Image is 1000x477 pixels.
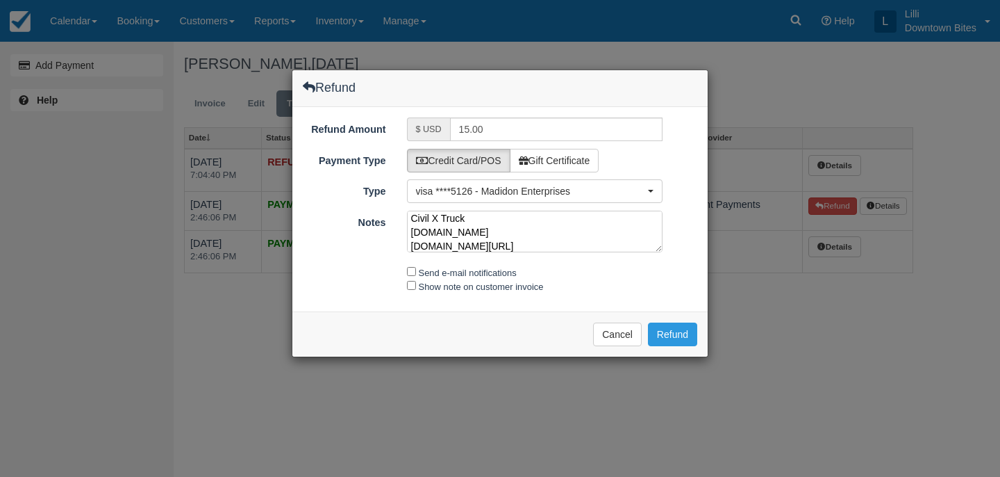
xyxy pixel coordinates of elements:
[419,268,517,278] label: Send e-mail notifications
[416,184,645,198] span: visa ****5126 - Madidon Enterprises
[648,323,697,346] button: Refund
[593,323,642,346] button: Cancel
[303,81,356,95] h4: Refund
[450,118,663,141] input: Valid number required.
[419,282,544,292] label: Show note on customer invoice
[407,179,663,203] button: visa ****5126 - Madidon Enterprises
[407,149,510,172] label: Credit Card/POS
[510,149,599,172] label: Gift Certificate
[292,118,397,137] label: Refund Amount
[292,179,397,199] label: Type
[416,124,442,134] small: $ USD
[292,149,397,168] label: Payment Type
[292,211,397,230] label: Notes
